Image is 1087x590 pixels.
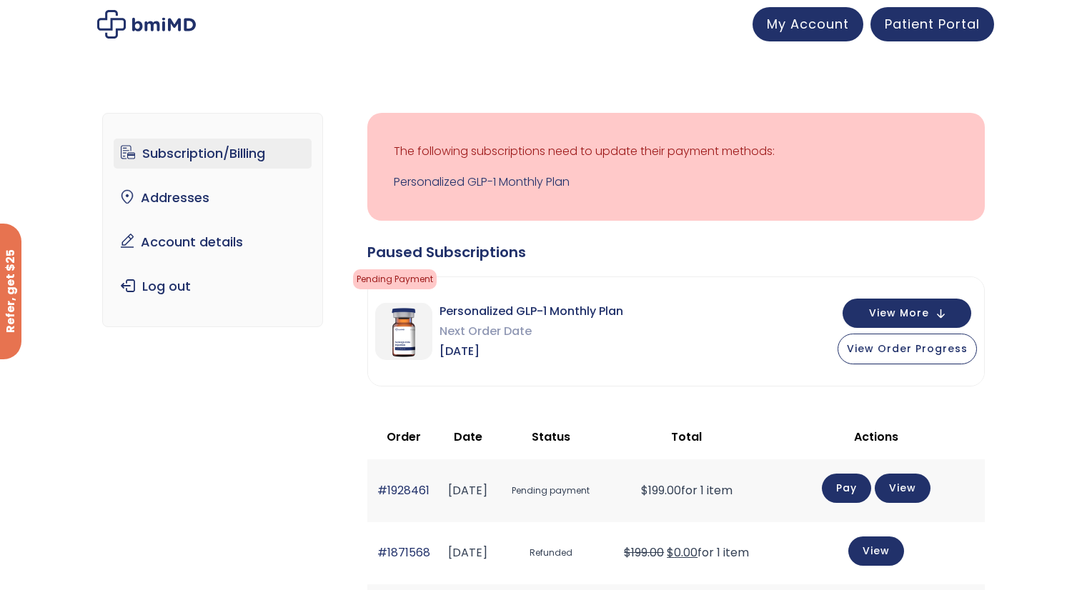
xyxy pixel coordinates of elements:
[848,536,904,566] a: View
[753,7,863,41] a: My Account
[606,459,768,521] td: for 1 item
[667,544,698,561] span: 0.00
[114,227,312,257] a: Account details
[532,429,570,445] span: Status
[394,172,958,192] a: Personalized GLP-1 Monthly Plan
[440,301,623,321] span: Personalized GLP-1 Monthly Plan
[97,10,196,39] img: My account
[367,242,985,262] div: Paused Subscriptions
[767,15,849,33] span: My Account
[114,183,312,213] a: Addresses
[503,478,599,504] span: Pending payment
[102,113,323,327] nav: Account pages
[875,474,930,503] a: View
[375,303,432,360] img: Personalized GLP-1 Monthly Plan
[448,482,487,499] time: [DATE]
[440,341,623,361] span: [DATE]
[114,271,312,301] a: Log out
[448,544,487,561] time: [DATE]
[114,139,312,169] a: Subscription/Billing
[377,482,430,499] a: #1928461
[353,269,437,289] span: Pending Payment
[454,429,482,445] span: Date
[503,540,599,566] span: Refunded
[870,7,994,41] a: Patient Portal
[869,309,929,318] span: View More
[641,482,681,499] span: 199.00
[667,544,674,561] span: $
[606,522,768,584] td: for 1 item
[838,334,977,364] button: View Order Progress
[885,15,980,33] span: Patient Portal
[394,141,958,161] p: The following subscriptions need to update their payment methods:
[624,544,664,561] del: $199.00
[387,429,421,445] span: Order
[440,321,623,341] span: Next Order Date
[843,299,971,328] button: View More
[822,474,871,503] a: Pay
[854,429,898,445] span: Actions
[377,544,430,561] a: #1871568
[671,429,702,445] span: Total
[641,482,648,499] span: $
[847,341,968,356] span: View Order Progress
